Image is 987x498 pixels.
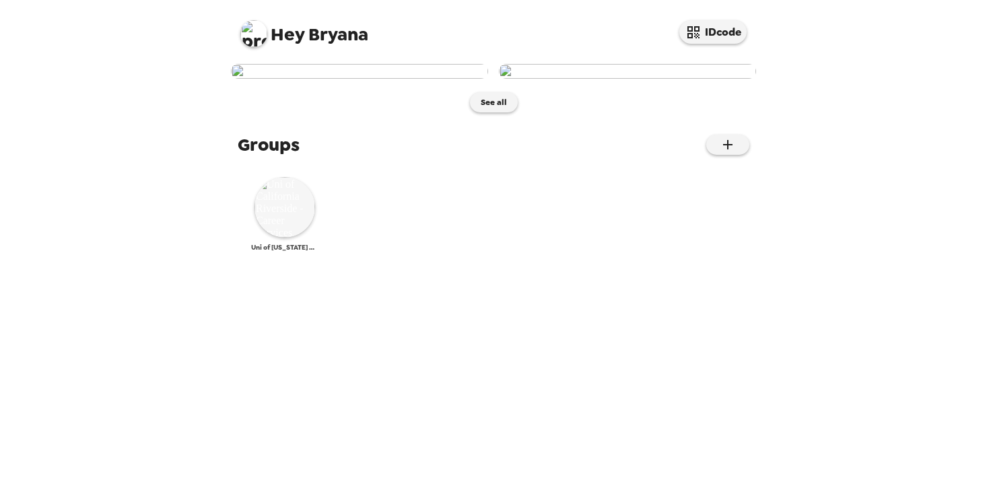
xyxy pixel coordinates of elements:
[240,13,368,44] span: Bryana
[470,92,518,112] button: See all
[240,20,267,47] img: profile pic
[238,133,300,157] span: Groups
[679,20,747,44] button: IDcode
[251,243,318,252] span: Uni of [US_STATE] Riverside - Career Services
[271,22,304,46] span: Hey
[499,64,756,79] img: user-268842
[231,64,488,79] img: user-269297
[254,177,315,238] img: Uni of California Riverside - Career Services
